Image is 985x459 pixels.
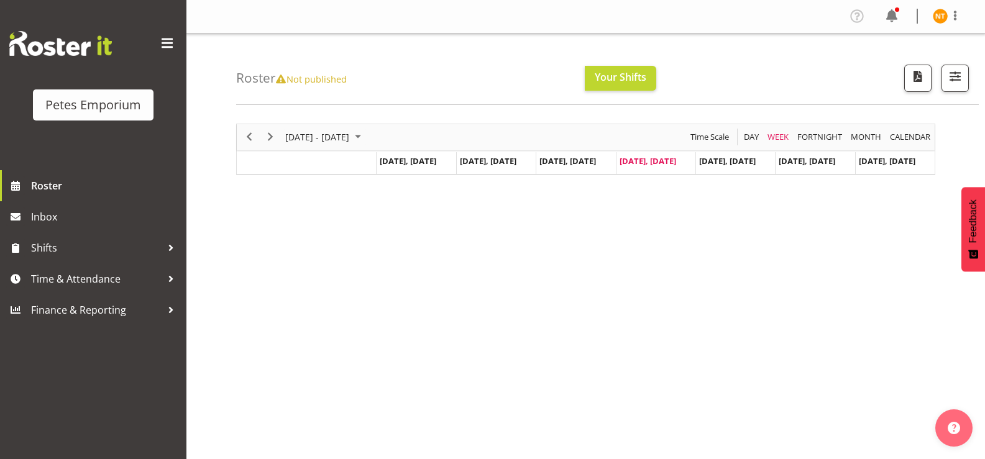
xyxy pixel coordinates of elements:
span: Time & Attendance [31,270,162,288]
div: Petes Emporium [45,96,141,114]
span: Week [766,129,790,145]
span: Month [850,129,882,145]
button: Month [888,129,933,145]
span: Roster [31,176,180,195]
span: calendar [889,129,932,145]
button: Timeline Day [742,129,761,145]
button: Next [262,129,279,145]
button: Previous [241,129,258,145]
span: Fortnight [796,129,843,145]
span: [DATE], [DATE] [779,155,835,166]
span: Your Shifts [595,70,646,84]
span: [DATE], [DATE] [380,155,436,166]
span: Shifts [31,239,162,257]
button: Feedback - Show survey [961,187,985,271]
span: [DATE], [DATE] [460,155,516,166]
button: Filter Shifts [941,65,969,92]
button: Timeline Week [766,129,791,145]
span: Day [743,129,760,145]
button: Your Shifts [585,66,656,91]
button: Timeline Month [849,129,884,145]
span: [DATE], [DATE] [620,155,676,166]
img: nicole-thomson8388.jpg [933,9,948,24]
span: Time Scale [689,129,730,145]
span: [DATE] - [DATE] [284,129,350,145]
button: Fortnight [795,129,845,145]
button: Time Scale [689,129,731,145]
span: [DATE], [DATE] [699,155,756,166]
div: Timeline Week of October 9, 2025 [236,124,935,175]
button: Download a PDF of the roster according to the set date range. [904,65,932,92]
span: Finance & Reporting [31,301,162,319]
span: Inbox [31,207,180,226]
div: previous period [239,124,260,150]
div: next period [260,124,281,150]
span: Not published [276,73,346,85]
span: Feedback [968,199,979,243]
span: [DATE], [DATE] [539,155,596,166]
h4: Roster [236,71,346,85]
div: October 06 - 12, 2025 [281,124,369,150]
button: October 2025 [283,129,367,145]
span: [DATE], [DATE] [859,155,915,166]
img: Rosterit website logo [9,31,112,56]
img: help-xxl-2.png [948,422,960,434]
